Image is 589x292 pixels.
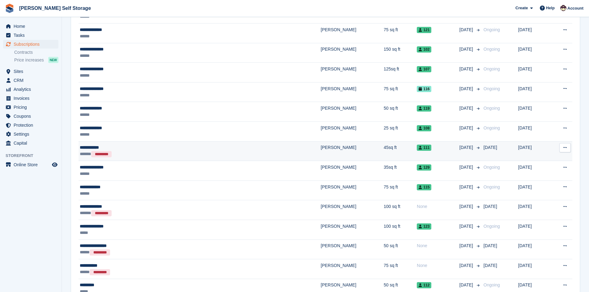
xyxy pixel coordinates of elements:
span: Home [14,22,51,31]
span: Price increases [14,57,44,63]
td: [DATE] [518,23,549,43]
td: [PERSON_NAME] [321,102,384,122]
div: None [417,243,459,249]
td: [PERSON_NAME] [321,180,384,200]
span: 123 [417,223,431,230]
a: menu [3,160,58,169]
a: menu [3,121,58,129]
span: Ongoing [484,47,500,52]
a: [PERSON_NAME] Self Storage [17,3,93,13]
a: menu [3,103,58,112]
span: [DATE] [459,144,474,151]
td: [PERSON_NAME] [321,161,384,181]
span: Sites [14,67,51,76]
span: Ongoing [484,184,500,189]
a: menu [3,94,58,103]
span: [DATE] [459,282,474,288]
a: menu [3,139,58,147]
td: [PERSON_NAME] [321,200,384,220]
td: [DATE] [518,220,549,239]
td: [PERSON_NAME] [321,239,384,259]
td: 75 sq ft [384,23,417,43]
td: 75 sq ft [384,82,417,102]
span: Ongoing [484,27,500,32]
td: 75 sq ft [384,180,417,200]
span: Ongoing [484,125,500,130]
td: 50 sq ft [384,102,417,122]
a: Price increases NEW [14,57,58,63]
span: [DATE] [459,184,474,190]
span: [DATE] [459,105,474,112]
span: [DATE] [459,164,474,171]
span: Ongoing [484,165,500,170]
div: None [417,203,459,210]
span: 119 [417,105,431,112]
td: [PERSON_NAME] [321,121,384,141]
td: [DATE] [518,141,549,161]
td: [PERSON_NAME] [321,82,384,102]
a: Preview store [51,161,58,168]
div: NEW [48,57,58,63]
td: [PERSON_NAME] [321,43,384,63]
span: Subscriptions [14,40,51,49]
td: [DATE] [518,63,549,83]
td: [PERSON_NAME] [321,23,384,43]
span: Settings [14,130,51,138]
span: [DATE] [459,46,474,53]
td: [DATE] [518,180,549,200]
td: [DATE] [518,121,549,141]
span: Protection [14,121,51,129]
span: 115 [417,184,431,190]
span: [DATE] [484,243,497,248]
a: menu [3,112,58,121]
td: [DATE] [518,102,549,122]
span: [DATE] [459,27,474,33]
td: [PERSON_NAME] [321,220,384,239]
span: Ongoing [484,224,500,229]
span: Online Store [14,160,51,169]
span: Pricing [14,103,51,112]
span: Ongoing [484,282,500,287]
a: Contracts [14,49,58,55]
td: 45sq ft [384,141,417,161]
td: [PERSON_NAME] [321,259,384,279]
span: 116 [417,86,431,92]
span: Create [515,5,528,11]
span: Ongoing [484,66,500,71]
span: [DATE] [459,203,474,210]
a: menu [3,76,58,85]
td: 25 sq ft [384,121,417,141]
td: [DATE] [518,43,549,63]
span: Capital [14,139,51,147]
span: 111 [417,145,431,151]
span: 102 [417,46,431,53]
span: Invoices [14,94,51,103]
td: [DATE] [518,82,549,102]
td: 35sq ft [384,161,417,181]
a: menu [3,40,58,49]
td: [DATE] [518,200,549,220]
span: [DATE] [484,263,497,268]
span: Coupons [14,112,51,121]
span: CRM [14,76,51,85]
span: [DATE] [459,262,474,269]
span: [DATE] [459,125,474,131]
span: Analytics [14,85,51,94]
span: 112 [417,282,431,288]
span: Storefront [6,153,62,159]
div: None [417,262,459,269]
td: 75 sq ft [384,259,417,279]
img: Jacob Esser [560,5,566,11]
a: menu [3,130,58,138]
span: Ongoing [484,106,500,111]
td: [DATE] [518,259,549,279]
a: menu [3,67,58,76]
span: Help [546,5,555,11]
span: [DATE] [459,243,474,249]
span: [DATE] [484,204,497,209]
span: 129 [417,164,431,171]
span: 107 [417,66,431,72]
span: Tasks [14,31,51,40]
a: menu [3,31,58,40]
td: 150 sq ft [384,43,417,63]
